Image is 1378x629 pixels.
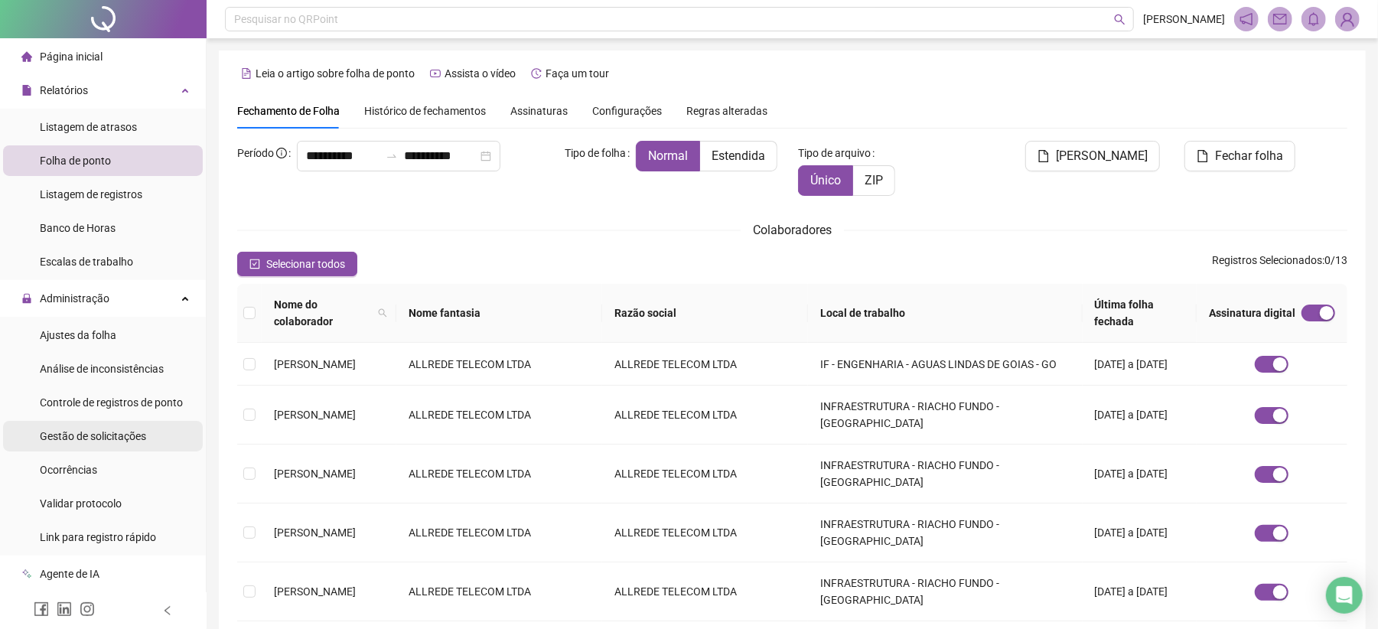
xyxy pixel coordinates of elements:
span: file [1197,150,1209,162]
span: check-square [249,259,260,269]
div: Open Intercom Messenger [1326,577,1363,614]
th: Local de trabalho [808,284,1082,343]
span: info-circle [276,148,287,158]
td: ALLREDE TELECOM LTDA [602,386,808,445]
span: linkedin [57,601,72,617]
span: Gestão de solicitações [40,430,146,442]
span: Faça um tour [546,67,609,80]
span: Ajustes da folha [40,329,116,341]
span: Tipo de arquivo [798,145,871,161]
th: Nome fantasia [396,284,602,343]
span: Selecionar todos [266,256,345,272]
span: facebook [34,601,49,617]
span: left [162,605,173,616]
td: [DATE] a [DATE] [1083,504,1197,562]
td: INFRAESTRUTURA - RIACHO FUNDO - [GEOGRAPHIC_DATA] [808,504,1082,562]
span: file-text [241,68,252,79]
span: Normal [648,148,688,163]
span: Escalas de trabalho [40,256,133,268]
span: bell [1307,12,1321,26]
span: [PERSON_NAME] [274,526,356,539]
span: Relatórios [40,84,88,96]
span: Análise de inconsistências [40,363,164,375]
span: Configurações [592,106,662,116]
span: notification [1240,12,1253,26]
span: search [378,308,387,318]
span: Assinaturas [510,106,568,116]
span: Colaboradores [753,223,832,237]
button: Fechar folha [1184,141,1295,171]
span: Agente de IA [40,568,99,580]
span: history [531,68,542,79]
span: Administração [40,292,109,305]
img: 77026 [1336,8,1359,31]
span: Leia o artigo sobre folha de ponto [256,67,415,80]
td: ALLREDE TELECOM LTDA [396,562,602,621]
span: Assinatura digital [1209,305,1295,321]
button: Selecionar todos [237,252,357,276]
span: : 0 / 13 [1212,252,1347,276]
span: Único [810,173,841,187]
span: Ocorrências [40,464,97,476]
span: to [386,150,398,162]
span: Validar protocolo [40,497,122,510]
button: [PERSON_NAME] [1025,141,1160,171]
span: Assista o vídeo [445,67,516,80]
span: Folha de ponto [40,155,111,167]
span: search [1114,14,1126,25]
span: Registros Selecionados [1212,254,1322,266]
span: Estendida [712,148,765,163]
span: ZIP [865,173,883,187]
td: INFRAESTRUTURA - RIACHO FUNDO - [GEOGRAPHIC_DATA] [808,386,1082,445]
span: mail [1273,12,1287,26]
td: ALLREDE TELECOM LTDA [396,386,602,445]
td: INFRAESTRUTURA - RIACHO FUNDO - [GEOGRAPHIC_DATA] [808,562,1082,621]
span: Período [237,147,274,159]
span: swap-right [386,150,398,162]
span: Listagem de atrasos [40,121,137,133]
td: IF - ENGENHARIA - AGUAS LINDAS DE GOIAS - GO [808,343,1082,386]
span: Histórico de fechamentos [364,105,486,117]
td: ALLREDE TELECOM LTDA [602,445,808,504]
span: lock [21,293,32,304]
th: Razão social [602,284,808,343]
span: instagram [80,601,95,617]
span: Listagem de registros [40,188,142,200]
td: INFRAESTRUTURA - RIACHO FUNDO - [GEOGRAPHIC_DATA] [808,445,1082,504]
span: home [21,51,32,62]
span: Banco de Horas [40,222,116,234]
td: ALLREDE TELECOM LTDA [602,343,808,386]
span: [PERSON_NAME] [274,358,356,370]
td: [DATE] a [DATE] [1083,562,1197,621]
span: file [21,85,32,96]
span: Tipo de folha [565,145,626,161]
span: Página inicial [40,51,103,63]
th: Última folha fechada [1083,284,1197,343]
span: Nome do colaborador [274,296,372,330]
span: Fechamento de Folha [237,105,340,117]
span: youtube [430,68,441,79]
td: ALLREDE TELECOM LTDA [396,504,602,562]
span: file [1038,150,1050,162]
td: ALLREDE TELECOM LTDA [602,504,808,562]
span: Regras alteradas [686,106,767,116]
span: Link para registro rápido [40,531,156,543]
span: [PERSON_NAME] [274,409,356,421]
td: ALLREDE TELECOM LTDA [396,343,602,386]
td: [DATE] a [DATE] [1083,386,1197,445]
span: [PERSON_NAME] [1143,11,1225,28]
span: [PERSON_NAME] [274,585,356,598]
span: search [375,293,390,333]
span: [PERSON_NAME] [274,468,356,480]
td: ALLREDE TELECOM LTDA [602,562,808,621]
span: Controle de registros de ponto [40,396,183,409]
td: [DATE] a [DATE] [1083,445,1197,504]
span: [PERSON_NAME] [1056,147,1148,165]
td: [DATE] a [DATE] [1083,343,1197,386]
td: ALLREDE TELECOM LTDA [396,445,602,504]
span: Fechar folha [1215,147,1283,165]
